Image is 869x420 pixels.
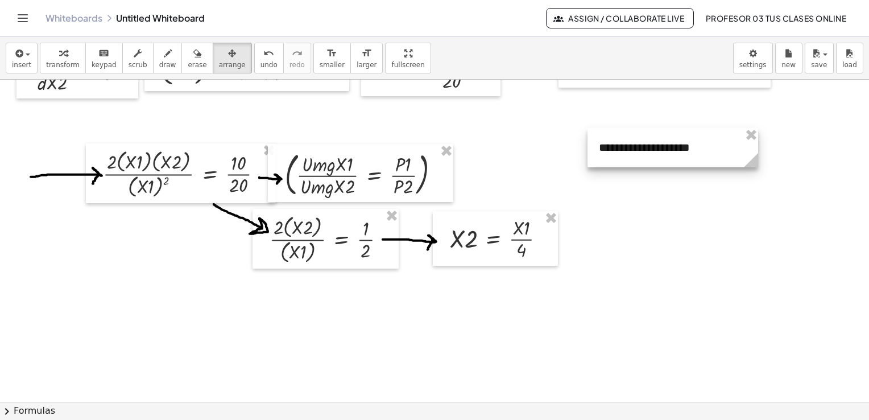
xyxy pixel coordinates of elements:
i: format_size [326,47,337,60]
i: redo [292,47,303,60]
button: draw [153,43,183,73]
span: transform [46,61,80,69]
span: load [842,61,857,69]
span: erase [188,61,206,69]
span: draw [159,61,176,69]
span: insert [12,61,31,69]
button: insert [6,43,38,73]
button: keyboardkeypad [85,43,123,73]
span: larger [357,61,376,69]
span: Assign / Collaborate Live [556,13,685,23]
span: redo [289,61,305,69]
button: format_sizelarger [350,43,383,73]
button: fullscreen [385,43,431,73]
button: format_sizesmaller [313,43,351,73]
button: Profesor 03 Tus Clases Online [696,8,855,28]
i: keyboard [98,47,109,60]
button: arrange [213,43,252,73]
button: new [775,43,802,73]
span: undo [260,61,278,69]
span: arrange [219,61,246,69]
button: load [836,43,863,73]
span: smaller [320,61,345,69]
span: new [781,61,796,69]
button: save [805,43,834,73]
span: settings [739,61,767,69]
span: keypad [92,61,117,69]
button: undoundo [254,43,284,73]
i: undo [263,47,274,60]
button: transform [40,43,86,73]
button: scrub [122,43,154,73]
button: erase [181,43,213,73]
i: format_size [361,47,372,60]
span: save [811,61,827,69]
button: Assign / Collaborate Live [546,8,694,28]
button: redoredo [283,43,311,73]
span: scrub [129,61,147,69]
button: Toggle navigation [14,9,32,27]
button: settings [733,43,773,73]
a: Whiteboards [45,13,102,24]
span: Profesor 03 Tus Clases Online [705,13,846,23]
span: fullscreen [391,61,424,69]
